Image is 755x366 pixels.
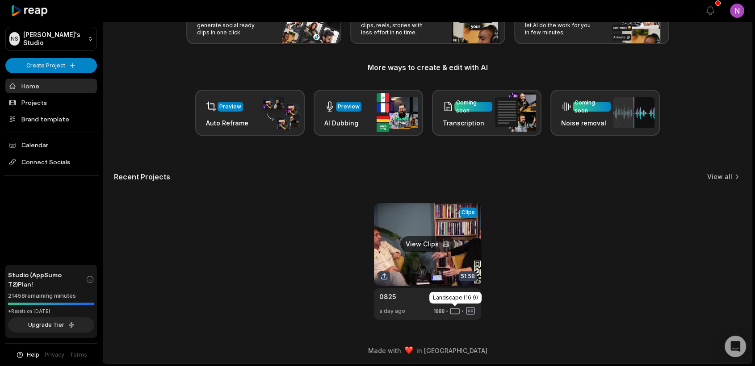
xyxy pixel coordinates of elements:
a: Home [5,79,97,93]
img: ai_dubbing.png [377,93,418,132]
h3: AI Dubbing [324,118,361,128]
a: View all [707,172,732,181]
div: Preview [338,103,360,111]
span: Help [27,351,39,359]
button: Create Project [5,58,97,73]
a: Projects [5,95,97,110]
img: auto_reframe.png [258,96,299,130]
div: Open Intercom Messenger [725,336,746,357]
div: Made with in [GEOGRAPHIC_DATA] [111,346,744,355]
img: noise_removal.png [613,97,654,128]
a: Calendar [5,137,97,152]
img: transcription.png [495,93,536,132]
span: Studio (AppSumo T2) Plan! [8,270,86,289]
img: heart emoji [405,346,413,354]
div: 21458 remaining minutes [8,291,94,300]
h3: Transcription [443,118,492,128]
p: From long videos generate social ready clips in one click. [197,15,266,36]
p: Forget hours of editing, let AI do the work for you in few minutes. [525,15,594,36]
div: Coming soon [456,99,491,115]
a: Terms [70,351,87,359]
a: 0825 [379,292,396,301]
button: Help [16,351,39,359]
div: Coming soon [575,99,609,115]
a: Brand template [5,112,97,126]
div: NS [9,32,20,46]
div: Landscape (16:9) [429,292,482,304]
div: Preview [219,103,241,111]
div: *Resets on [DATE] [8,308,94,315]
p: Add captions to your clips, reels, stories with less effort in no time. [361,15,430,36]
h3: Noise removal [561,118,611,128]
h3: Auto Reframe [206,118,248,128]
h2: Recent Projects [114,172,170,181]
button: Upgrade Tier [8,317,94,333]
span: Connect Socials [5,154,97,170]
p: [PERSON_NAME]'s Studio [23,31,84,47]
a: Privacy [45,351,64,359]
h3: More ways to create & edit with AI [114,62,741,73]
